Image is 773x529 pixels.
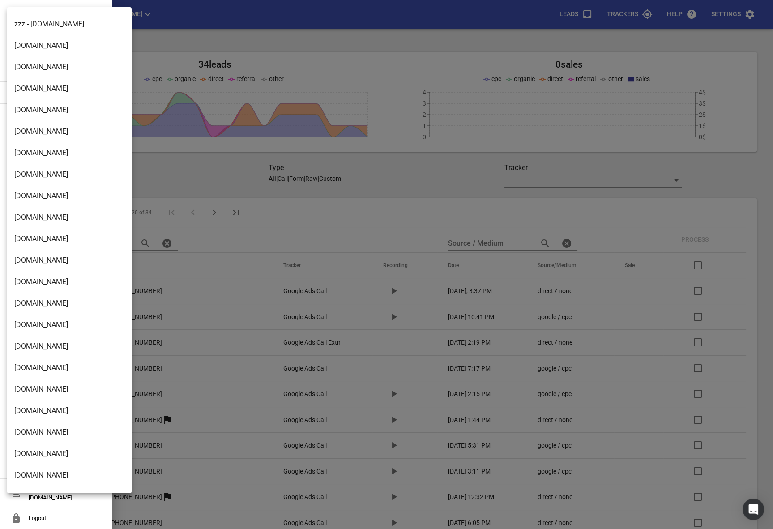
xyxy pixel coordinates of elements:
[7,164,132,185] li: [DOMAIN_NAME]
[7,13,132,35] li: zzz - [DOMAIN_NAME]
[7,271,132,293] li: [DOMAIN_NAME]
[7,185,132,207] li: [DOMAIN_NAME]
[7,250,132,271] li: [DOMAIN_NAME]
[7,336,132,357] li: [DOMAIN_NAME]
[7,142,132,164] li: [DOMAIN_NAME]
[7,357,132,379] li: [DOMAIN_NAME]
[743,499,764,520] div: Open Intercom Messenger
[7,35,132,56] li: [DOMAIN_NAME]
[7,422,132,443] li: [DOMAIN_NAME]
[7,400,132,422] li: [DOMAIN_NAME]
[7,443,132,465] li: [DOMAIN_NAME]
[7,56,132,78] li: [DOMAIN_NAME]
[7,228,132,250] li: [DOMAIN_NAME]
[7,314,132,336] li: [DOMAIN_NAME]
[7,293,132,314] li: [DOMAIN_NAME]
[7,99,132,121] li: [DOMAIN_NAME]
[7,207,132,228] li: [DOMAIN_NAME]
[7,486,132,508] li: [DOMAIN_NAME]
[7,465,132,486] li: [DOMAIN_NAME]
[7,379,132,400] li: [DOMAIN_NAME]
[7,121,132,142] li: [DOMAIN_NAME]
[7,78,132,99] li: [DOMAIN_NAME]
